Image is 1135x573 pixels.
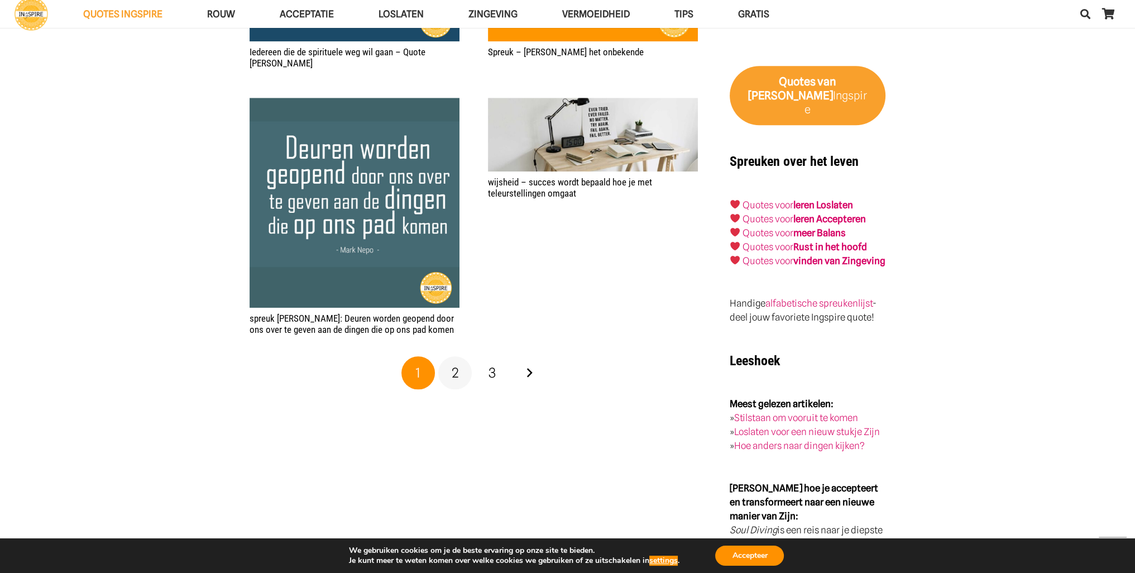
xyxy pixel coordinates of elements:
[730,154,859,169] strong: Spreuken over het leven
[730,227,740,237] img: ❤
[743,255,885,266] a: Quotes voorvinden van Zingeving
[730,398,834,409] strong: Meest gelezen artikelen:
[349,556,679,566] p: Je kunt meer te weten komen over welke cookies we gebruiken of ze uitschakelen in .
[730,199,740,209] img: ❤
[1099,537,1127,565] a: Terug naar top
[730,524,777,536] em: Soul Diving
[743,227,846,238] a: Quotes voormeer Balans
[793,227,846,238] strong: meer Balans
[743,199,793,211] a: Quotes voor
[452,365,459,381] span: 2
[730,66,885,125] a: Quotes van [PERSON_NAME]Ingspire
[730,353,780,369] strong: Leeshoek
[730,241,740,251] img: ❤
[730,297,885,324] p: Handige - deel jouw favoriete Ingspire quote!
[730,483,878,522] strong: [PERSON_NAME] hoe je accepteert en transformeert naar een nieuwe manier van Zijn:
[207,8,235,20] span: ROUW
[488,46,644,58] a: Spreuk – [PERSON_NAME] het onbekende
[748,75,836,102] strong: van [PERSON_NAME]
[779,75,816,88] strong: Quotes
[438,356,472,390] a: Pagina 2
[562,8,630,20] span: VERMOEIDHEID
[793,255,885,266] strong: vinden van Zingeving
[488,98,698,171] img: Spreuken die jou motiveren voor succes - citaten over succes van ingspire
[730,213,740,223] img: ❤
[734,426,880,437] a: Loslaten voor een nieuw stukje Zijn
[674,8,693,20] span: TIPS
[489,365,496,381] span: 3
[488,176,652,199] a: wijsheid – succes wordt bepaald hoe je met teleurstellingen omgaat
[743,213,793,225] a: Quotes voor
[280,8,334,20] span: Acceptatie
[793,213,866,225] a: leren Accepteren
[83,8,162,20] span: QUOTES INGSPIRE
[793,199,853,211] a: leren Loslaten
[468,8,518,20] span: Zingeving
[649,556,678,566] button: settings
[349,546,679,556] p: We gebruiken cookies om je de beste ervaring op onze site te bieden.
[715,546,784,566] button: Accepteer
[488,98,698,171] a: wijsheid – succes wordt bepaald hoe je met teleurstellingen omgaat
[415,365,420,381] span: 1
[250,98,459,308] img: Citaat Mark Nepo: Deuren worden geopend door ons over te geven aan de dingen die op ons pad komen
[765,298,873,309] a: alfabetische spreukenlijst
[476,356,509,390] a: Pagina 3
[734,440,865,451] a: Hoe anders naar dingen kijken?
[250,98,459,308] a: spreuk Mark Nepo: Deuren worden geopend door ons over te geven aan de dingen die op ons pad komen
[793,241,867,252] strong: Rust in het hoofd
[743,241,867,252] a: Quotes voorRust in het hoofd
[734,412,858,423] a: Stilstaan om vooruit te komen
[379,8,424,20] span: Loslaten
[250,46,425,69] a: Iedereen die de spirituele weg wil gaan – Quote [PERSON_NAME]
[730,255,740,265] img: ❤
[730,397,885,453] p: » » »
[250,313,454,335] a: spreuk [PERSON_NAME]: Deuren worden geopend door ons over te geven aan de dingen die op ons pad k...
[401,356,435,390] span: Pagina 1
[738,8,769,20] span: GRATIS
